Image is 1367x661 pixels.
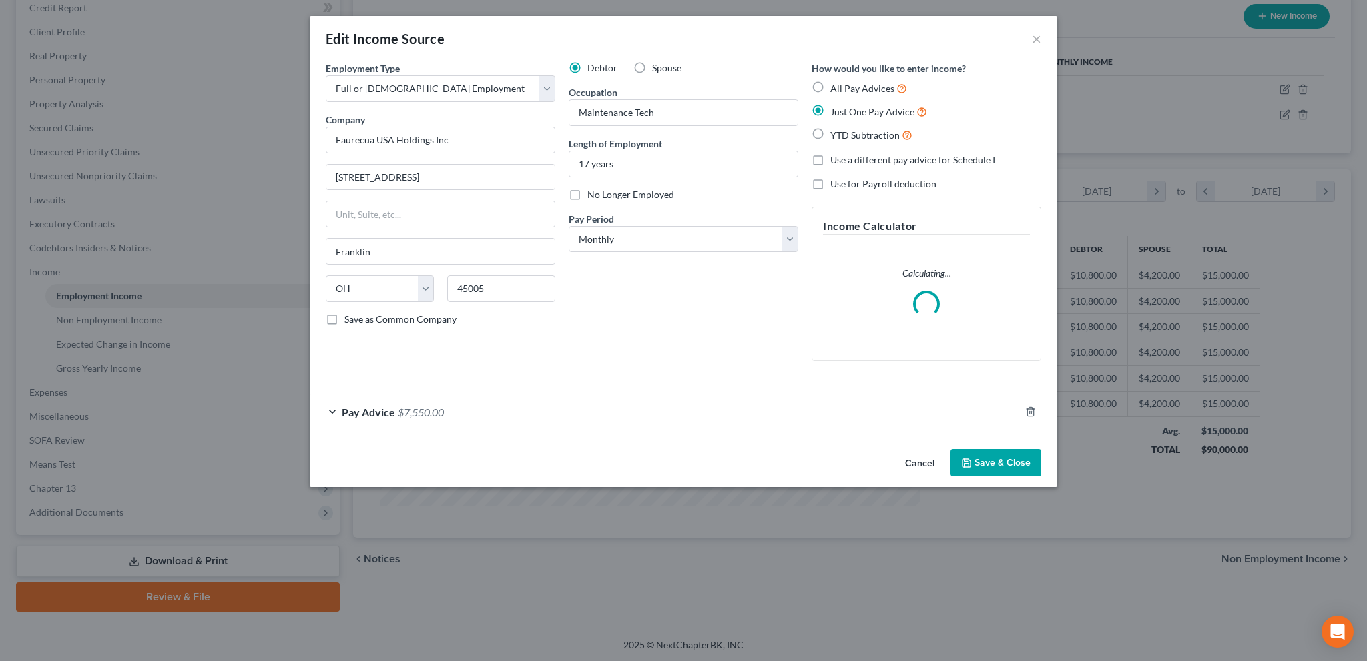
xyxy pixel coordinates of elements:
div: Open Intercom Messenger [1322,616,1354,648]
span: Company [326,114,365,125]
input: Enter address... [326,165,555,190]
label: Occupation [569,85,617,99]
input: Enter city... [326,239,555,264]
button: × [1032,31,1041,47]
span: Pay Period [569,213,614,225]
span: No Longer Employed [587,189,674,200]
span: Just One Pay Advice [830,106,914,117]
label: How would you like to enter income? [812,61,966,75]
input: Unit, Suite, etc... [326,201,555,227]
h5: Income Calculator [823,218,1030,235]
span: Use for Payroll deduction [830,178,936,189]
input: ex: 2 years [569,151,798,177]
input: Search company by name... [326,127,555,153]
p: Calculating... [823,267,1030,280]
input: -- [569,100,798,125]
button: Cancel [894,450,945,477]
input: Enter zip... [447,275,555,302]
span: $7,550.00 [398,406,444,418]
label: Length of Employment [569,137,662,151]
div: Edit Income Source [326,29,445,48]
span: Pay Advice [342,406,395,418]
span: Save as Common Company [344,313,457,325]
span: YTD Subtraction [830,129,900,141]
span: Spouse [652,62,681,73]
span: Employment Type [326,63,400,74]
button: Save & Close [950,449,1041,477]
span: Debtor [587,62,617,73]
span: Use a different pay advice for Schedule I [830,154,995,165]
span: All Pay Advices [830,83,894,94]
